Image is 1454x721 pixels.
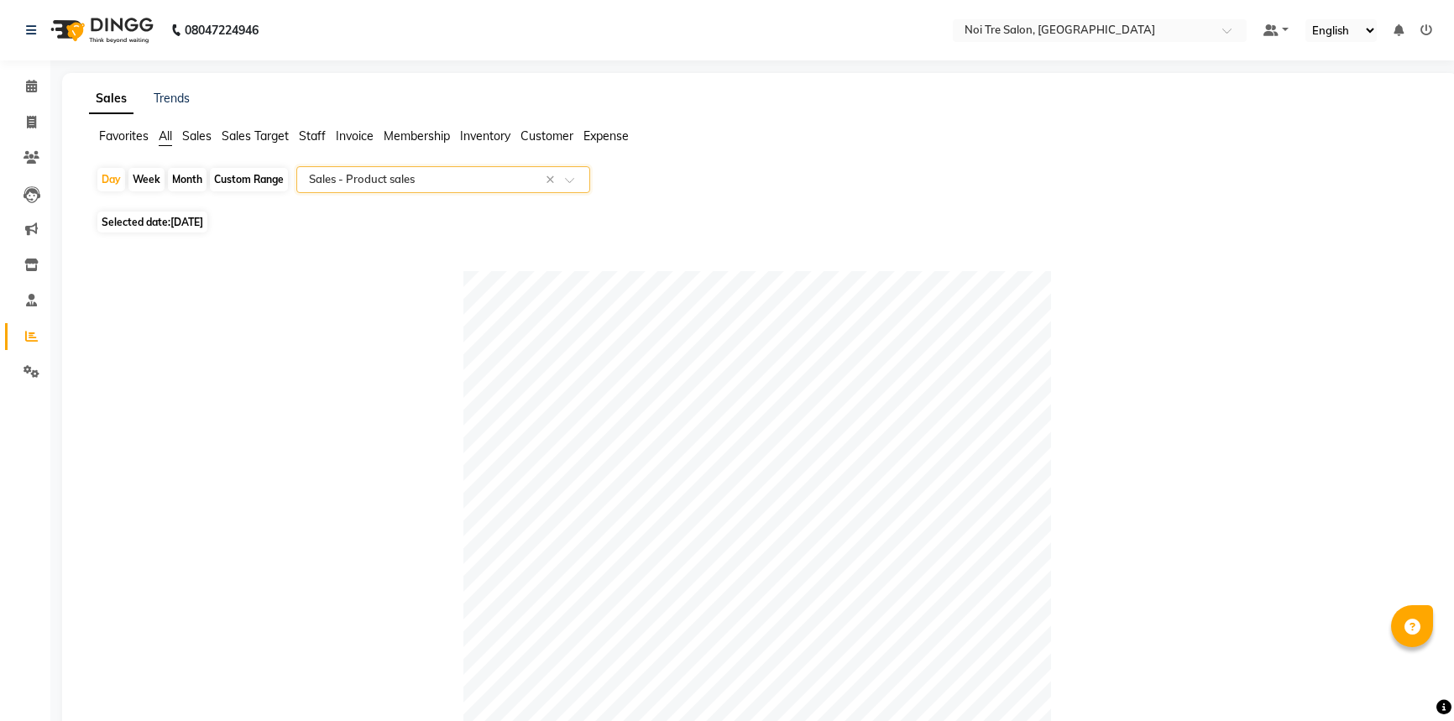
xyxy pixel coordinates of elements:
span: Customer [520,128,573,144]
span: Staff [299,128,326,144]
div: Custom Range [210,168,288,191]
span: All [159,128,172,144]
div: Month [168,168,207,191]
span: Selected date: [97,212,207,232]
a: Trends [154,91,190,106]
span: Membership [384,128,450,144]
span: Inventory [460,128,510,144]
span: [DATE] [170,216,203,228]
div: Week [128,168,165,191]
div: Day [97,168,125,191]
span: Expense [583,128,629,144]
span: Clear all [546,171,560,189]
span: Invoice [336,128,374,144]
img: logo [43,7,158,54]
span: Sales [182,128,212,144]
a: Sales [89,84,133,114]
span: Sales Target [222,128,289,144]
b: 08047224946 [185,7,259,54]
iframe: chat widget [1383,654,1437,704]
span: Favorites [99,128,149,144]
